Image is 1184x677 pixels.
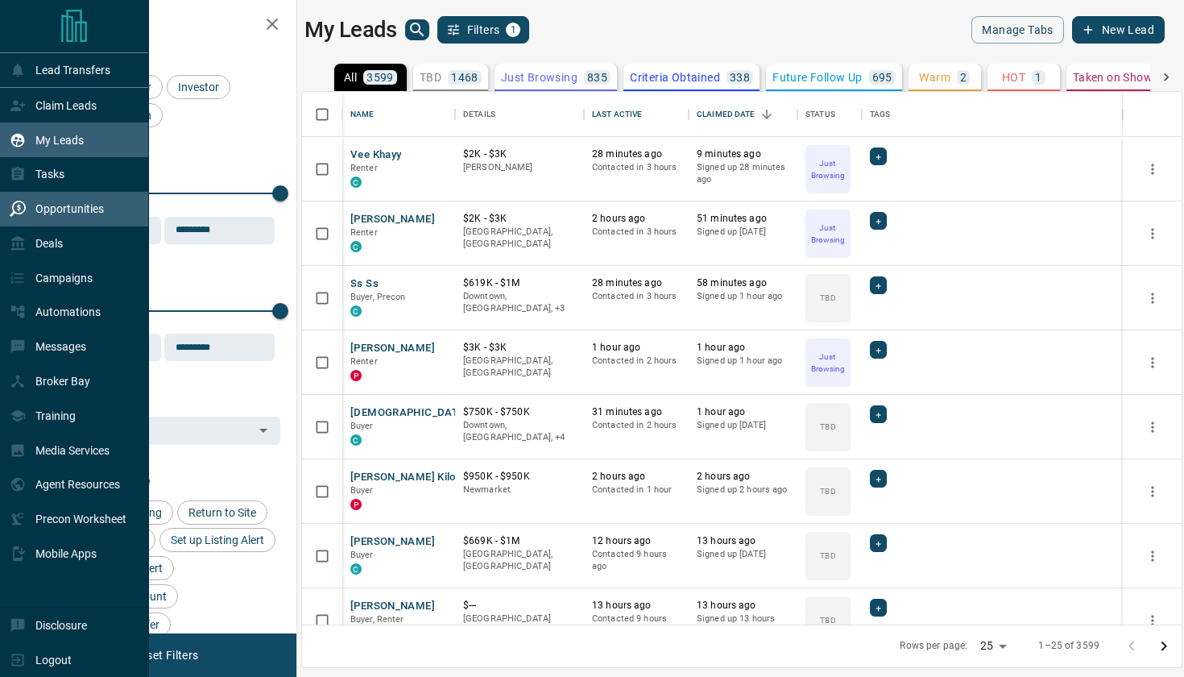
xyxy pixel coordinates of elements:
span: + [876,471,881,487]
p: Just Browsing [501,72,578,83]
div: Details [455,92,584,137]
button: more [1141,415,1165,439]
p: Contacted in 3 hours [592,290,681,303]
p: Just Browsing [807,222,849,246]
p: $669K - $1M [463,534,576,548]
div: 25 [974,634,1012,658]
span: Renter [350,356,378,367]
div: + [870,534,887,552]
button: Reset Filters [122,642,209,669]
p: Signed up [DATE] [697,226,789,239]
div: Last Active [592,92,642,137]
p: Contacted in 2 hours [592,355,681,368]
button: Vee Khayy [350,147,401,163]
div: + [870,470,887,488]
div: property.ca [350,499,362,510]
p: $2K - $3K [463,212,576,226]
span: Investor [172,81,225,93]
div: Tags [862,92,1123,137]
button: New Lead [1072,16,1165,44]
div: property.ca [350,370,362,381]
p: Signed up 2 hours ago [697,484,789,496]
p: North York, Midtown | Central, Toronto [463,290,576,315]
button: more [1141,286,1165,310]
span: 1 [507,24,519,35]
button: more [1141,157,1165,181]
button: more [1141,608,1165,633]
p: [GEOGRAPHIC_DATA], [GEOGRAPHIC_DATA] [463,355,576,380]
div: + [870,212,887,230]
div: condos.ca [350,563,362,575]
p: TBD [820,550,835,562]
p: Future Follow Up [772,72,862,83]
p: Contacted in 3 hours [592,161,681,174]
h2: Filters [52,16,280,35]
p: 1–25 of 3599 [1038,639,1099,653]
div: condos.ca [350,177,362,188]
p: 338 [730,72,750,83]
span: + [876,600,881,616]
p: 51 minutes ago [697,212,789,226]
span: Buyer, Precon [350,292,406,302]
p: 695 [872,72,892,83]
p: TBD [820,614,835,626]
span: Renter [350,227,378,238]
p: 2 hours ago [697,470,789,484]
p: 31 minutes ago [592,405,681,419]
span: + [876,277,881,293]
p: 1 hour ago [592,341,681,355]
button: more [1141,544,1165,568]
span: Buyer [350,485,374,496]
span: + [876,213,881,229]
div: condos.ca [350,241,362,252]
p: Criteria Obtained [630,72,720,83]
button: more [1141,351,1165,375]
button: Manage Tabs [971,16,1063,44]
div: + [870,405,887,423]
div: + [870,341,887,359]
p: All [344,72,357,83]
p: Rows per page: [900,639,967,653]
p: 12 hours ago [592,534,681,548]
p: 9 minutes ago [697,147,789,161]
p: Taken on Showings [1073,72,1175,83]
p: HOT [1002,72,1025,83]
p: TBD [820,292,835,304]
div: Claimed Date [689,92,797,137]
button: [PERSON_NAME] [350,534,435,550]
p: 1 hour ago [697,341,789,355]
p: 13 hours ago [592,599,681,613]
button: Go to next page [1148,630,1180,662]
p: [PERSON_NAME] [463,161,576,174]
p: Signed up 13 hours ago [697,613,789,638]
span: Return to Site [183,506,262,519]
div: condos.ca [350,434,362,446]
p: 2 hours ago [592,470,681,484]
span: Set up Listing Alert [165,534,270,546]
button: Open [252,419,275,442]
p: Just Browsing [807,351,849,375]
div: Status [797,92,862,137]
p: Newmarket [463,484,576,496]
p: $619K - $1M [463,276,576,290]
span: + [876,148,881,164]
p: Signed up 1 hour ago [697,290,789,303]
p: 58 minutes ago [697,276,789,290]
p: $750K - $750K [463,405,576,419]
button: [PERSON_NAME] Kilongan [350,470,480,485]
div: Name [350,92,375,137]
button: [PERSON_NAME] [350,341,435,356]
p: $2K - $3K [463,147,576,161]
p: Contacted 9 hours ago [592,548,681,573]
button: more [1141,222,1165,246]
p: Just Browsing [807,157,849,181]
div: + [870,276,887,294]
span: Buyer [350,550,374,560]
p: TBD [820,421,835,433]
p: 2 hours ago [592,212,681,226]
button: search button [405,19,429,40]
span: Buyer, Renter [350,614,404,625]
p: 28 minutes ago [592,147,681,161]
p: 2 [960,72,967,83]
div: Details [463,92,495,137]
